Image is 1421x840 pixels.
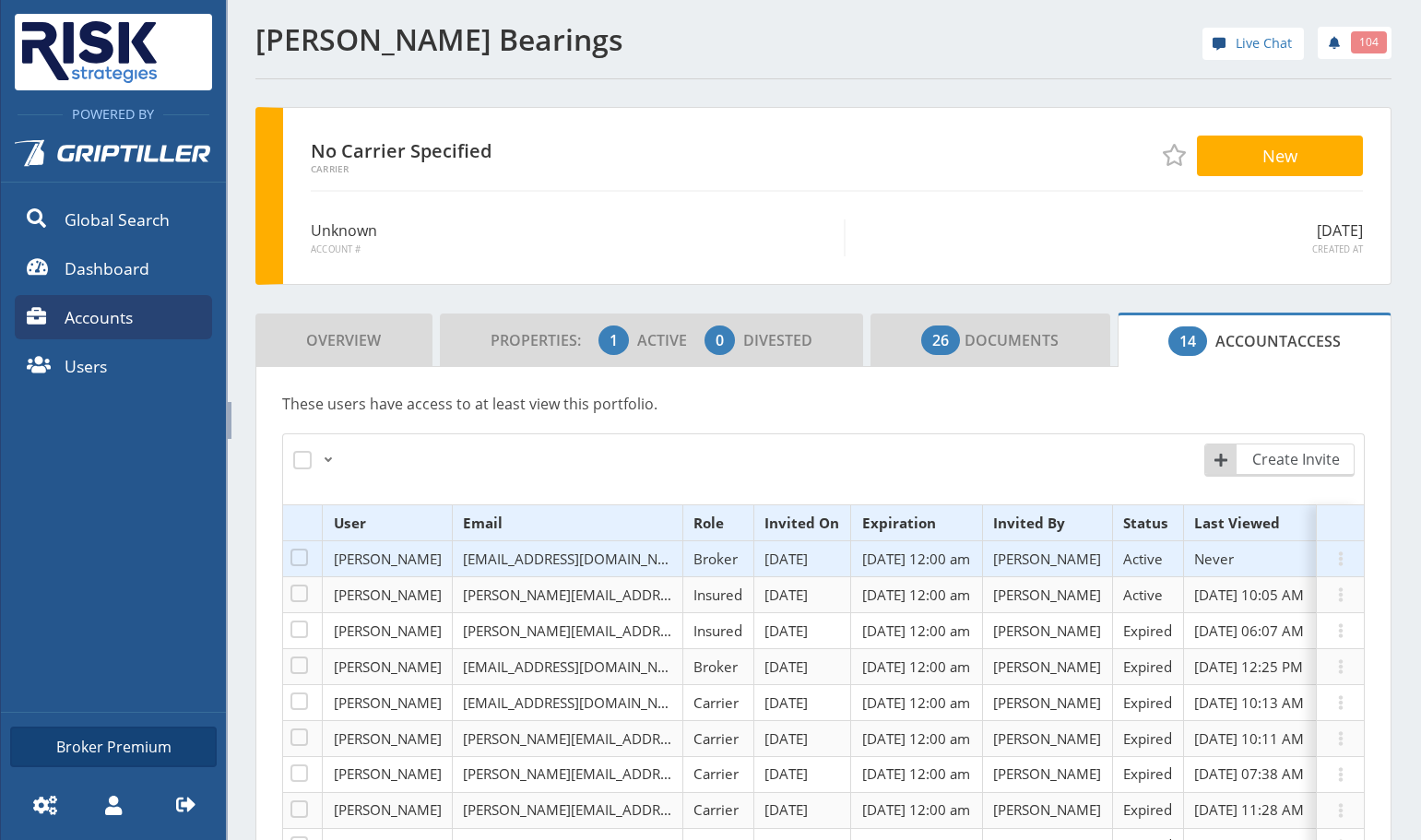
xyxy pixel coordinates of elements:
span: [PERSON_NAME] [993,800,1101,819]
span: [PERSON_NAME] [334,800,442,819]
span: [PERSON_NAME] [993,621,1101,640]
span: [DATE] 12:25 PM [1194,657,1303,676]
span: Carrier [311,164,527,174]
span: [DATE] [764,657,808,676]
span: [DATE] [764,764,808,783]
span: [DATE] 10:13 AM [1194,693,1304,712]
a: Live Chat [1202,28,1304,60]
span: Expired [1123,693,1172,712]
th: Expiration [851,505,982,541]
span: Never [1194,550,1234,568]
span: Create Invite [1239,448,1354,470]
span: Carrier [693,729,739,748]
span: [DATE] [764,800,808,819]
span: [DATE] 12:00 am [862,729,970,748]
span: Users [65,354,107,378]
span: [EMAIL_ADDRESS][DOMAIN_NAME] [463,550,692,568]
div: Unknown [311,219,846,256]
a: Broker Premium [10,727,217,767]
span: [DATE] 10:05 AM [1194,586,1304,604]
div: notifications [1304,23,1391,60]
th: Role [682,505,753,541]
span: [DATE] [764,693,808,712]
th: User [323,505,453,541]
h1: [PERSON_NAME] Bearings [255,23,812,56]
span: [PERSON_NAME] [334,586,442,604]
a: Accounts [15,295,212,339]
span: Overview [306,322,381,359]
span: [EMAIL_ADDRESS][DOMAIN_NAME] [463,693,692,712]
span: 1 [610,329,618,351]
span: New [1262,144,1297,167]
div: No Carrier Specified [311,136,527,174]
span: [PERSON_NAME] [334,657,442,676]
span: [DATE] 12:00 am [862,550,970,568]
span: [DATE] 12:00 am [862,764,970,783]
p: These users have access to at least view this portfolio. [282,393,1365,415]
th: Status [1112,505,1183,541]
a: Users [15,344,212,388]
span: [DATE] 12:00 am [862,657,970,676]
a: 104 [1318,27,1391,59]
span: Divested [743,330,812,350]
span: Properties: [491,330,595,350]
th: Invited By [982,505,1112,541]
span: Access [1168,323,1341,360]
span: [DATE] 12:00 am [862,586,970,604]
span: [EMAIL_ADDRESS][DOMAIN_NAME] [463,657,692,676]
span: [PERSON_NAME][EMAIL_ADDRESS][PERSON_NAME][PERSON_NAME][DOMAIN_NAME] [463,764,1015,783]
span: [PERSON_NAME] [993,586,1101,604]
th: Email [452,505,682,541]
span: Live Chat [1236,33,1292,53]
span: [DATE] [764,550,808,568]
span: [DATE] 12:00 am [862,800,970,819]
span: [PERSON_NAME] [334,693,442,712]
span: [PERSON_NAME] [334,621,442,640]
span: Account # [311,243,830,256]
span: Expired [1123,657,1172,676]
span: [PERSON_NAME][EMAIL_ADDRESS][PERSON_NAME][DOMAIN_NAME] [463,586,907,604]
span: [PERSON_NAME] [334,764,442,783]
span: [PERSON_NAME][EMAIL_ADDRESS][PERSON_NAME][DOMAIN_NAME] [463,729,907,748]
span: [DATE] [764,729,808,748]
span: Created At [859,243,1363,256]
span: [PERSON_NAME] [993,764,1101,783]
span: [PERSON_NAME] [993,657,1101,676]
span: Powered By [63,105,163,123]
span: Insured [693,621,742,640]
span: [PERSON_NAME][EMAIL_ADDRESS][DOMAIN_NAME] [463,621,799,640]
span: [DATE] 06:07 AM [1194,621,1304,640]
span: [DATE] 12:00 am [862,621,970,640]
span: Expired [1123,800,1172,819]
span: [PERSON_NAME] [993,693,1101,712]
span: Carrier [693,800,739,819]
span: Add to Favorites [1163,144,1185,166]
span: Insured [693,586,742,604]
span: [PERSON_NAME] [993,729,1101,748]
a: Dashboard [15,246,212,290]
span: [DATE] [764,621,808,640]
span: Documents [921,322,1059,359]
span: Active [1123,550,1163,568]
span: Broker [693,657,738,676]
span: [PERSON_NAME] [334,729,442,748]
label: Select All [293,444,319,469]
div: help [1202,28,1304,65]
span: 14 [1179,330,1196,352]
span: 104 [1359,34,1379,51]
span: Account [1215,331,1287,351]
span: Active [637,330,701,350]
span: [PERSON_NAME] [334,550,442,568]
span: Global Search [65,207,170,231]
span: [DATE] 10:11 AM [1194,729,1304,748]
div: [DATE] [846,219,1363,256]
th: Last Viewed [1184,505,1317,541]
img: Risk Strategies Company [15,14,164,90]
a: Create Invite [1204,444,1355,477]
span: [PERSON_NAME][EMAIL_ADDRESS][PERSON_NAME][PERSON_NAME][DOMAIN_NAME] [463,800,1015,819]
th: Invited On [753,505,851,541]
span: Expired [1123,729,1172,748]
span: Broker [693,550,738,568]
span: Accounts [65,305,133,329]
span: Carrier [693,764,739,783]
